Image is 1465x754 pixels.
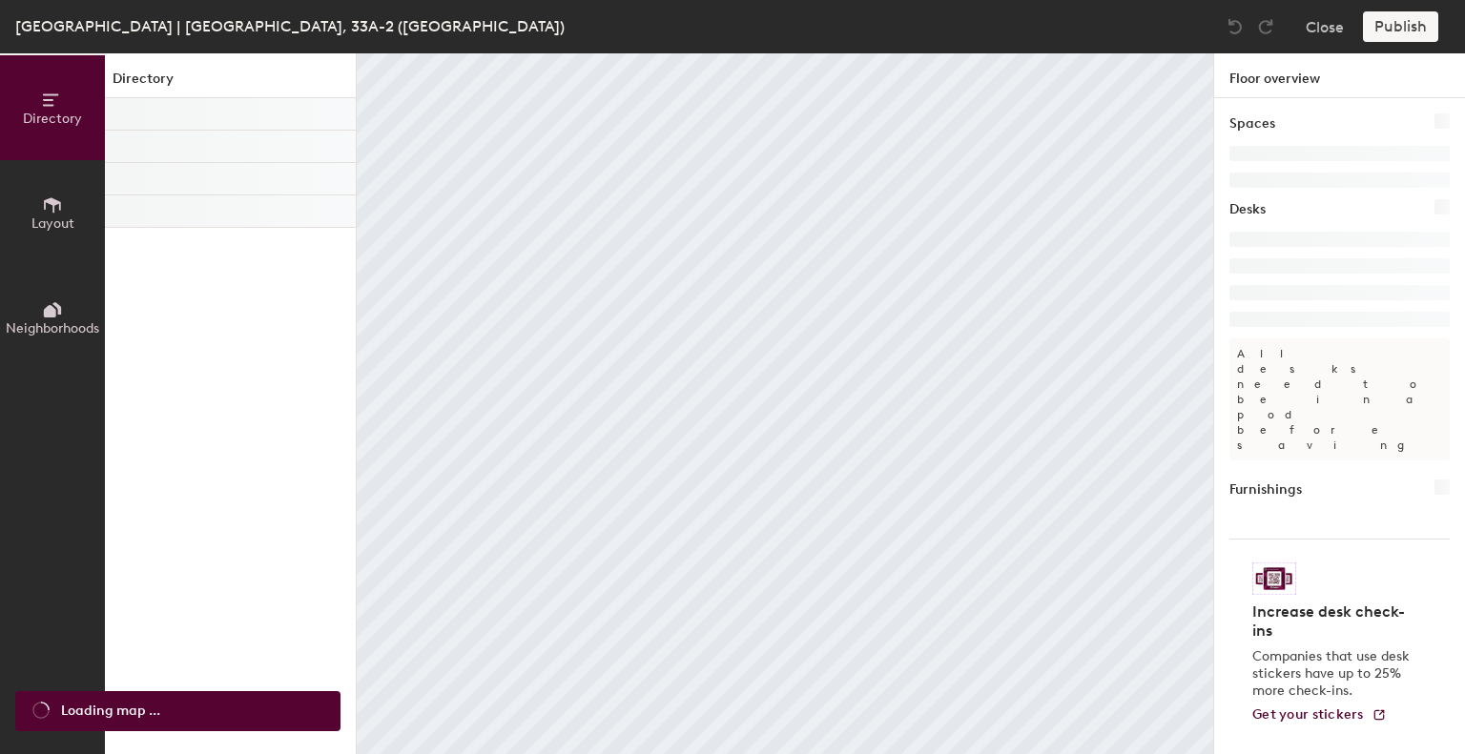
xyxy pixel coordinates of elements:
button: Close [1306,11,1344,42]
img: Undo [1226,17,1245,36]
h1: Furnishings [1229,479,1302,500]
h1: Directory [105,69,356,98]
h1: Desks [1229,199,1266,220]
a: Get your stickers [1252,707,1387,723]
div: [GEOGRAPHIC_DATA] | [GEOGRAPHIC_DATA], 33A-2 ([GEOGRAPHIC_DATA]) [15,14,565,38]
span: Layout [31,215,74,232]
span: Get your stickers [1252,706,1364,723]
span: Loading map ... [61,701,160,722]
span: Neighborhoods [6,320,99,336]
img: Redo [1256,17,1275,36]
span: Directory [23,111,82,127]
p: Companies that use desk stickers have up to 25% more check-ins. [1252,648,1415,700]
p: All desks need to be in a pod before saving [1229,338,1450,460]
canvas: Map [357,53,1213,754]
h4: Increase desk check-ins [1252,602,1415,641]
h1: Spaces [1229,113,1275,134]
img: Sticker logo [1252,562,1296,595]
h1: Floor overview [1214,53,1465,98]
